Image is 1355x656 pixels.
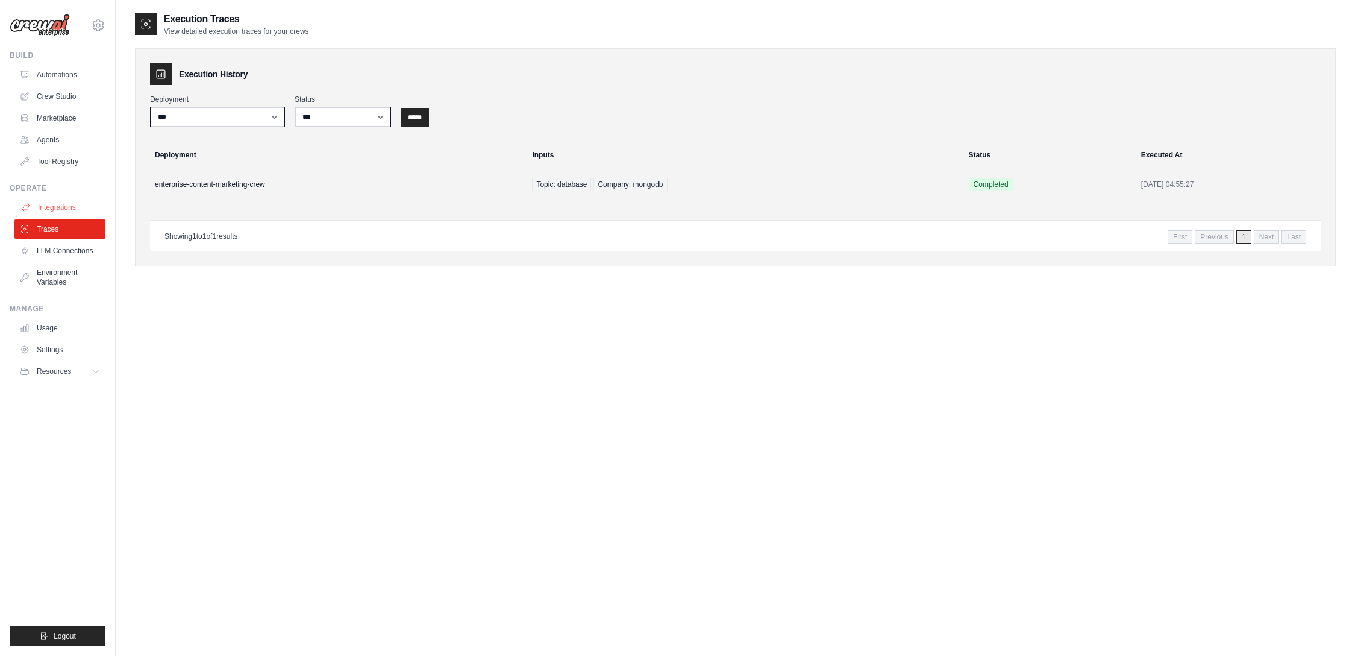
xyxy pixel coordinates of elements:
[140,168,525,201] td: enterprise-content-marketing-crew
[295,95,391,104] label: Status
[14,109,105,128] a: Marketplace
[525,142,961,168] th: Inputs
[14,318,105,338] a: Usage
[14,219,105,239] a: Traces
[10,14,70,37] img: Logo
[14,241,105,260] a: LLM Connections
[179,68,248,80] h3: Execution History
[1168,230,1306,244] nav: Pagination
[1134,168,1330,201] td: [DATE] 04:55:27
[1281,230,1306,244] span: Last
[1168,230,1192,244] span: First
[525,168,961,201] td: {"topic":"database","company":"mongodb"}
[164,12,309,27] h2: Execution Traces
[1134,142,1330,168] th: Executed At
[10,51,105,60] div: Build
[10,183,105,193] div: Operate
[37,367,71,376] span: Resources
[192,232,196,241] span: 1
[14,87,105,106] a: Crew Studio
[14,340,105,359] a: Settings
[202,232,207,241] span: 1
[14,130,105,150] a: Agents
[10,626,105,646] button: Logout
[10,304,105,314] div: Manage
[16,198,107,217] a: Integrations
[962,142,1134,168] th: Status
[140,142,525,168] th: Deployment
[150,95,285,104] label: Deployment
[1254,230,1280,244] span: Next
[164,27,309,36] p: View detailed execution traces for your crews
[14,152,105,171] a: Tool Registry
[14,362,105,381] button: Resources
[1236,230,1251,244] span: 1
[212,232,216,241] span: 1
[14,263,105,292] a: Environment Variables
[1195,230,1234,244] span: Previous
[54,631,76,641] span: Logout
[593,178,667,191] span: Company: mongodb
[164,232,237,241] p: Showing to of results
[969,178,1013,191] span: Completed
[14,65,105,84] a: Automations
[532,178,591,191] span: Topic: database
